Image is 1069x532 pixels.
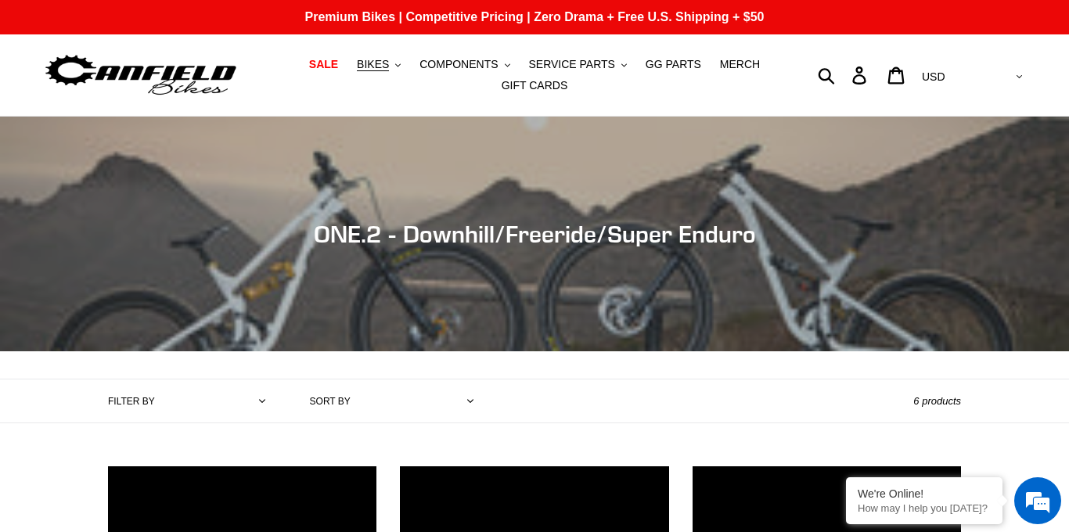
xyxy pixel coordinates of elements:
div: We're Online! [858,487,991,500]
a: MERCH [712,54,768,75]
span: 6 products [913,395,961,407]
label: Sort by [310,394,351,408]
span: COMPONENTS [419,58,498,71]
img: Canfield Bikes [43,51,239,100]
span: BIKES [357,58,389,71]
a: GIFT CARDS [494,75,576,96]
button: SERVICE PARTS [520,54,634,75]
label: Filter by [108,394,155,408]
span: SERVICE PARTS [528,58,614,71]
span: GG PARTS [646,58,701,71]
span: ONE.2 - Downhill/Freeride/Super Enduro [314,220,756,248]
p: How may I help you today? [858,502,991,514]
span: MERCH [720,58,760,71]
span: SALE [309,58,338,71]
button: COMPONENTS [412,54,517,75]
span: GIFT CARDS [502,79,568,92]
button: BIKES [349,54,409,75]
a: SALE [301,54,346,75]
a: GG PARTS [638,54,709,75]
